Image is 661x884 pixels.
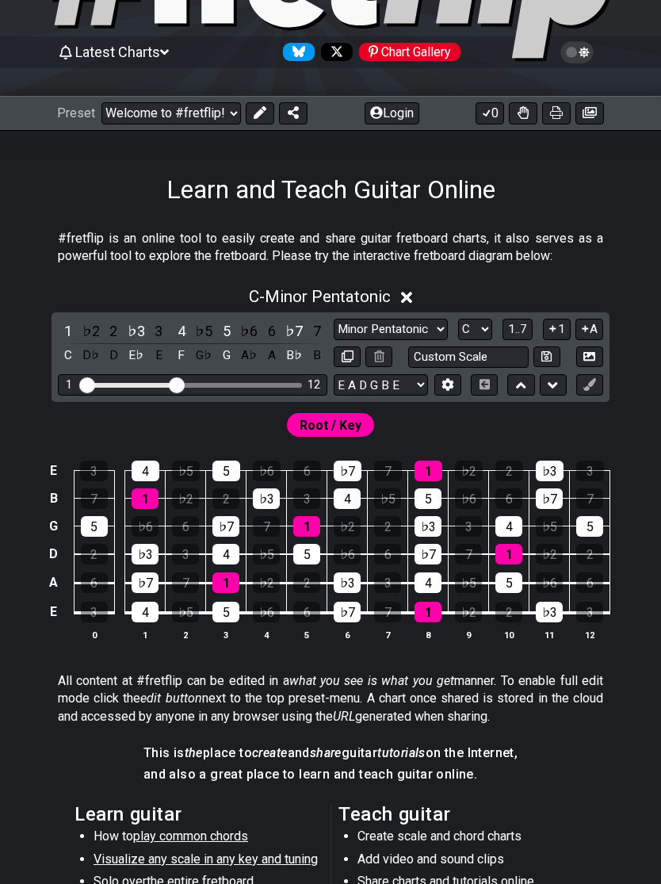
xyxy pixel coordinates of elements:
[293,461,321,481] div: 6
[509,102,537,124] button: Toggle Dexterity for all fretkits
[132,544,159,564] div: ♭3
[293,544,320,564] div: 5
[327,626,368,643] th: 6
[576,374,603,396] button: First click edit preset to enable marker editing
[239,320,259,342] div: toggle scale degree
[455,572,482,593] div: ♭5
[81,488,108,509] div: 7
[536,544,563,564] div: ♭2
[359,43,460,61] div: Chart Gallery
[171,320,192,342] div: toggle scale degree
[172,516,199,537] div: 6
[81,516,108,537] div: 5
[575,319,603,340] button: A
[334,602,361,622] div: ♭7
[536,516,563,537] div: ♭5
[365,346,392,368] button: Delete
[140,691,201,706] em: edit button
[126,345,147,366] div: toggle pitch class
[357,851,583,873] li: Add video and sound clips
[334,516,361,537] div: ♭2
[374,461,402,481] div: 7
[148,320,169,342] div: toggle scale degree
[81,544,108,564] div: 2
[58,672,603,725] p: All content at #fretflip can be edited in a manner. To enable full edit mode click the next to th...
[495,544,522,564] div: 1
[44,540,63,568] td: D
[212,544,239,564] div: 4
[133,829,248,844] span: play common chords
[374,488,401,509] div: ♭5
[172,544,199,564] div: 3
[193,345,214,366] div: toggle pitch class
[101,102,241,124] select: Preset
[536,461,564,481] div: ♭3
[253,488,280,509] div: ♭3
[495,461,523,481] div: 2
[455,544,482,564] div: 7
[495,602,522,622] div: 2
[253,572,280,593] div: ♭2
[576,488,603,509] div: 7
[253,461,281,481] div: ♭6
[576,461,604,481] div: 3
[455,516,482,537] div: 3
[44,512,63,540] td: G
[172,602,199,622] div: ♭5
[125,626,166,643] th: 1
[287,626,327,643] th: 5
[334,319,448,340] select: Scale
[246,102,274,124] button: Edit Preset
[495,516,522,537] div: 4
[172,461,200,481] div: ♭5
[540,374,567,396] button: Move down
[374,602,401,622] div: 7
[508,322,527,336] span: 1..7
[289,673,455,688] em: what you see is what you get
[507,374,534,396] button: Move up
[206,626,246,643] th: 3
[262,320,282,342] div: toggle scale degree
[94,851,318,867] span: Visualize any scale in any key and tuning
[81,572,108,593] div: 6
[334,572,361,593] div: ♭3
[536,488,563,509] div: ♭7
[415,516,441,537] div: ♭3
[66,378,72,392] div: 1
[365,102,419,124] button: Login
[575,102,604,124] button: Create image
[81,602,108,622] div: 3
[81,345,101,366] div: toggle pitch class
[307,345,327,366] div: toggle pitch class
[334,346,361,368] button: Copy
[570,626,610,643] th: 12
[252,745,287,760] em: create
[300,414,361,437] span: First enable full edit mode to edit
[415,572,441,593] div: 4
[172,488,199,509] div: ♭2
[333,709,355,724] em: URL
[542,102,571,124] button: Print
[495,572,522,593] div: 5
[58,345,78,366] div: toggle pitch class
[374,572,401,593] div: 3
[277,43,315,61] a: Follow #fretflip at Bluesky
[246,626,287,643] th: 4
[212,572,239,593] div: 1
[334,544,361,564] div: ♭6
[353,43,460,61] a: #fretflip at Pinterest
[253,602,280,622] div: ♭6
[74,626,114,643] th: 0
[576,544,603,564] div: 2
[293,516,320,537] div: 1
[166,626,206,643] th: 2
[308,378,320,392] div: 12
[44,597,63,627] td: E
[315,43,353,61] a: Follow #fretflip at X
[536,602,563,622] div: ♭3
[455,461,483,481] div: ♭2
[338,806,586,823] h2: Teach guitar
[126,320,147,342] div: toggle scale degree
[249,287,391,306] span: C - Minor Pentatonic
[377,745,426,760] em: tutorials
